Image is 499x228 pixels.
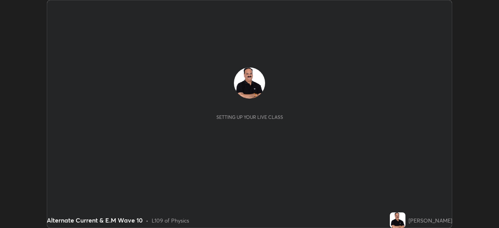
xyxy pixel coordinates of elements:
div: • [146,216,149,224]
img: 605ba8bc909545269ef7945e2730f7c4.jpg [390,212,405,228]
div: Alternate Current & E.M Wave 10 [47,216,143,225]
div: [PERSON_NAME] [409,216,452,224]
img: 605ba8bc909545269ef7945e2730f7c4.jpg [234,67,265,99]
div: Setting up your live class [216,114,283,120]
div: L109 of Physics [152,216,189,224]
